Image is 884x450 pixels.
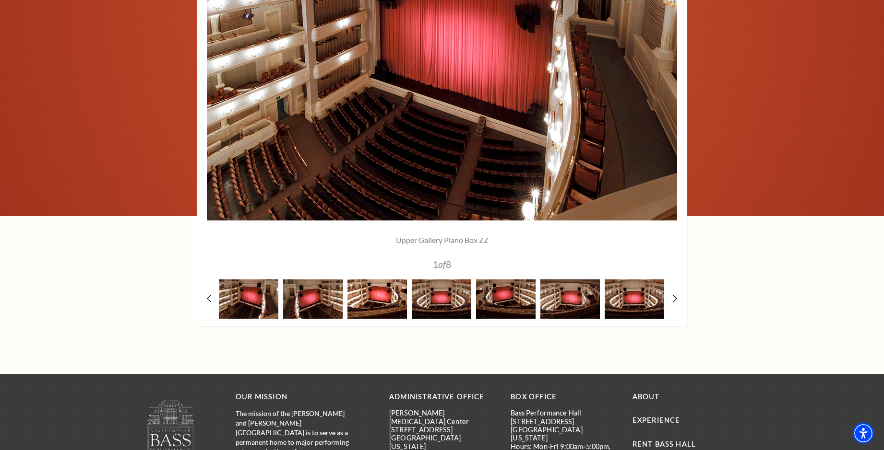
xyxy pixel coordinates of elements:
[236,391,356,403] p: OUR MISSION
[633,440,696,448] a: Rent Bass Hall
[511,409,618,417] p: Bass Performance Hall
[605,279,664,318] img: An elegant theater interior featuring a red curtain, multiple seating levels, and ornate architec...
[257,260,627,269] p: 1 8
[347,279,407,318] img: An elegant theater interior with a red curtain, multiple seating levels, and soft lighting.
[283,279,343,318] img: An elegant theater interior featuring a red curtain stage, multiple seating levels, and soft ligh...
[476,279,536,318] img: A grand theater interior featuring a red curtain, multiple seating levels, and elegant lighting.
[511,391,618,403] p: BOX OFFICE
[389,391,496,403] p: Administrative Office
[633,392,660,401] a: About
[389,426,496,434] p: [STREET_ADDRESS]
[853,423,874,444] div: Accessibility Menu
[633,416,681,424] a: Experience
[511,417,618,426] p: [STREET_ADDRESS]
[438,259,446,270] span: of
[540,279,600,318] img: An elegant theater interior with a red curtain, tiered seating, and soft lighting, ready for a pe...
[219,279,278,318] img: An elegant theater interior featuring a red curtain, tiered seating, and decorative lighting.
[257,235,627,245] p: Upper Gallery Piano Box ZZ
[511,426,618,442] p: [GEOGRAPHIC_DATA][US_STATE]
[389,409,496,426] p: [PERSON_NAME][MEDICAL_DATA] Center
[412,279,471,318] img: An elegant theater interior featuring a red curtain, multiple seating levels, and ornate architec...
